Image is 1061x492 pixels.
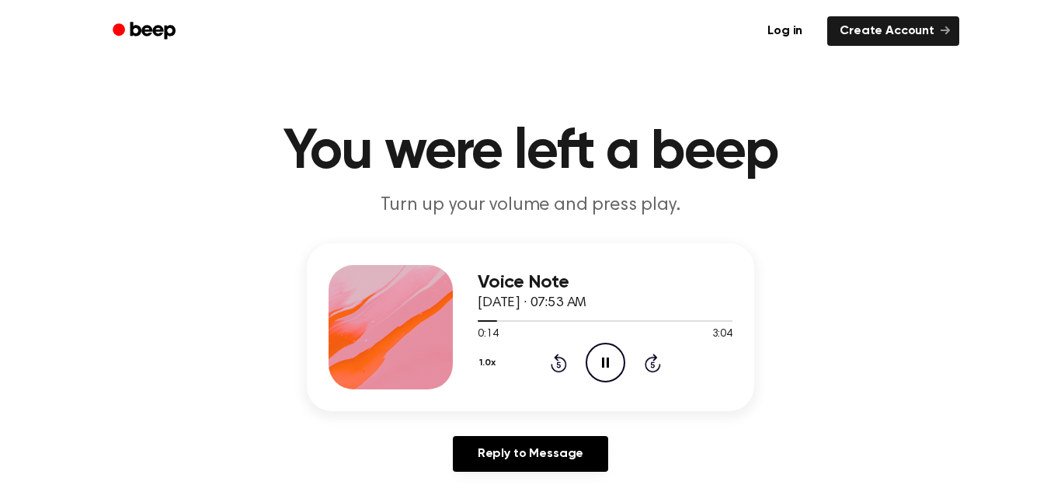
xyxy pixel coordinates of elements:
span: [DATE] · 07:53 AM [478,296,586,310]
span: 0:14 [478,326,498,343]
span: 3:04 [712,326,732,343]
a: Beep [102,16,190,47]
h3: Voice Note [478,272,732,293]
a: Reply to Message [453,436,608,472]
h1: You were left a beep [133,124,928,180]
button: 1.0x [478,350,501,376]
a: Log in [752,13,818,49]
p: Turn up your volume and press play. [232,193,829,218]
a: Create Account [827,16,959,46]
